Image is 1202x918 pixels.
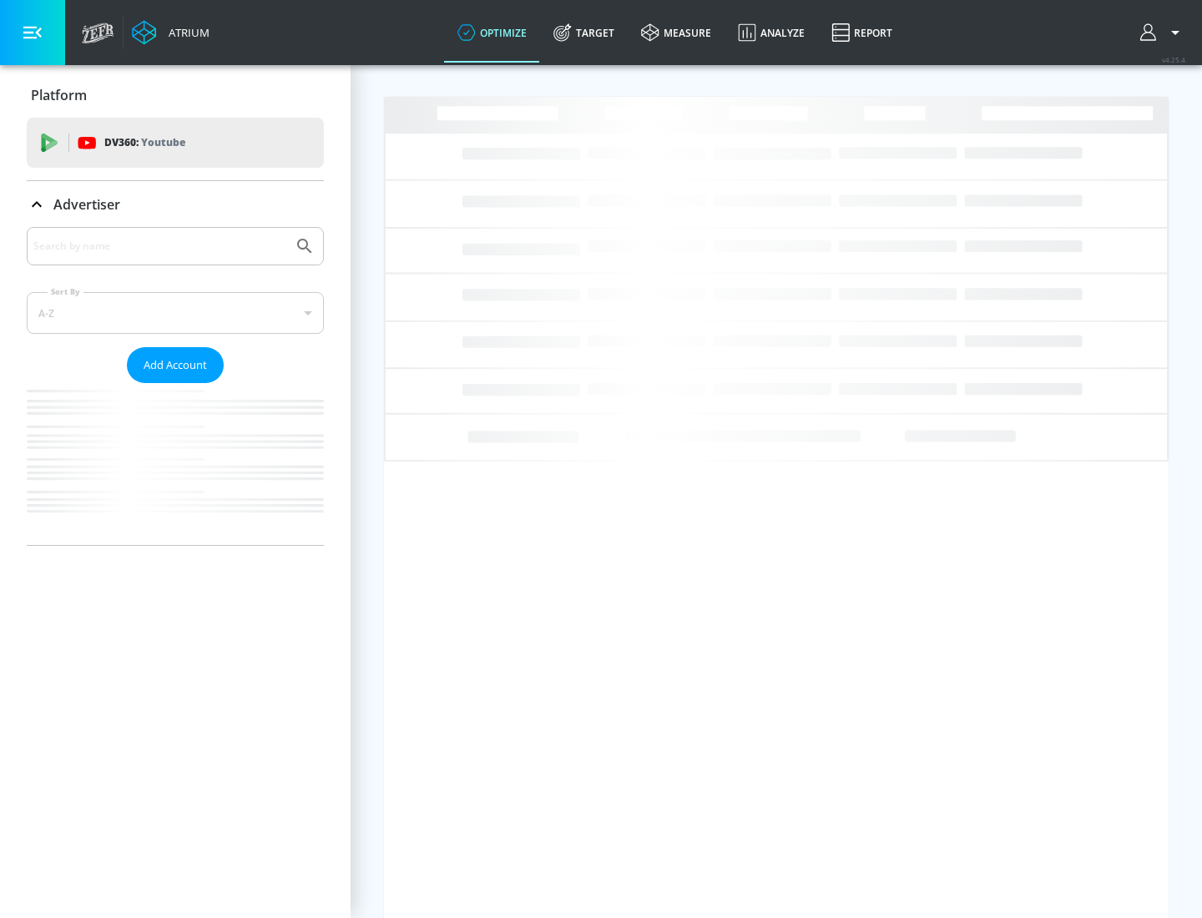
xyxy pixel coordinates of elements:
p: Youtube [141,134,185,151]
div: A-Z [27,292,324,334]
span: Add Account [144,356,207,375]
div: Advertiser [27,181,324,228]
a: Report [818,3,906,63]
label: Sort By [48,286,83,297]
nav: list of Advertiser [27,383,324,545]
p: DV360: [104,134,185,152]
div: Atrium [162,25,210,40]
a: Atrium [132,20,210,45]
input: Search by name [33,235,286,257]
a: optimize [444,3,540,63]
button: Add Account [127,347,224,383]
div: Platform [27,72,324,119]
a: Analyze [725,3,818,63]
div: Advertiser [27,227,324,545]
p: Advertiser [53,195,120,214]
div: DV360: Youtube [27,118,324,168]
a: measure [628,3,725,63]
span: v 4.25.4 [1162,55,1185,64]
a: Target [540,3,628,63]
p: Platform [31,86,87,104]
